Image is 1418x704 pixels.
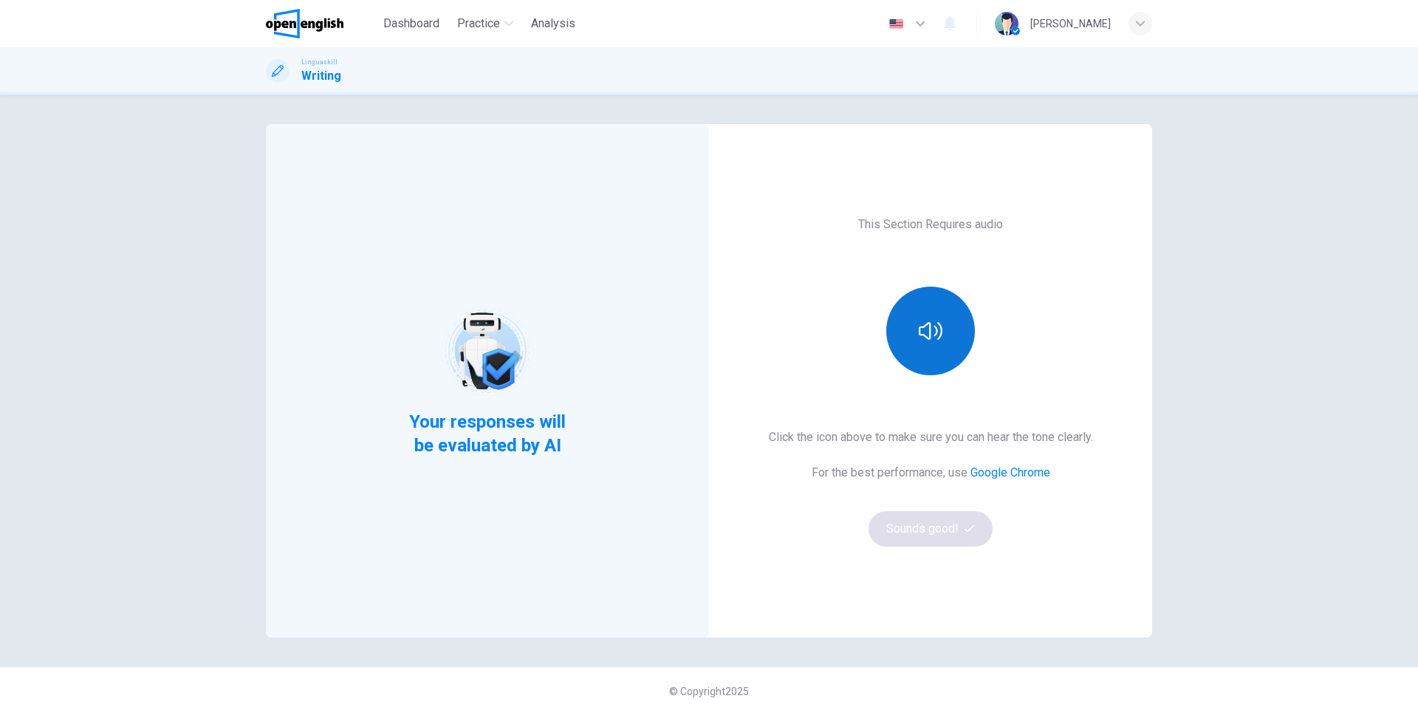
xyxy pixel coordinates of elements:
h6: This Section Requires audio [858,216,1003,233]
span: Dashboard [383,15,439,33]
h1: Writing [301,67,341,85]
button: Dashboard [377,10,445,37]
div: [PERSON_NAME] [1030,15,1111,33]
a: OpenEnglish logo [266,9,377,38]
img: Profile picture [995,12,1018,35]
h6: For the best performance, use [812,464,1050,482]
button: Practice [451,10,519,37]
span: Practice [457,15,500,33]
span: Analysis [531,15,575,33]
img: OpenEnglish logo [266,9,343,38]
img: en [887,18,905,30]
h6: Click the icon above to make sure you can hear the tone clearly. [769,428,1093,446]
button: Analysis [525,10,581,37]
span: Your responses will be evaluated by AI [398,410,578,457]
a: Google Chrome [970,465,1050,479]
span: © Copyright 2025 [669,686,749,697]
span: Linguaskill [301,57,338,67]
img: robot icon [440,304,534,398]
